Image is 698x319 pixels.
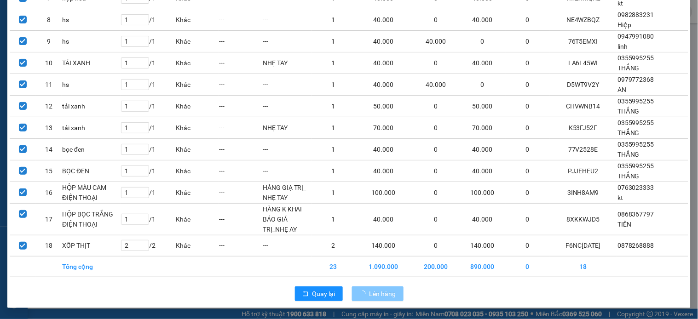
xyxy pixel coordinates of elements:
td: 0 [412,117,459,138]
span: THẮNG [617,172,640,180]
td: 0 [506,256,549,277]
td: 0 [412,95,459,117]
td: 0 [412,203,459,235]
td: Tổng cộng [62,256,121,277]
td: --- [219,52,262,74]
td: 70.000 [355,117,412,138]
td: --- [219,9,262,30]
td: 8XKKWJD5 [549,203,617,235]
td: Khác [175,182,219,203]
span: 0355995255 [617,97,654,105]
td: 10 [36,52,62,74]
td: 40.000 [412,74,459,95]
td: --- [262,74,312,95]
td: hs [62,9,121,30]
td: 18 [549,256,617,277]
td: 200.000 [412,256,459,277]
td: 2 [312,235,355,256]
td: 0 [459,30,506,52]
td: --- [262,138,312,160]
td: XỐP THỊT [62,235,121,256]
span: loading [359,291,369,297]
td: --- [219,138,262,160]
span: kt [617,194,623,201]
span: THẮNG [617,108,640,115]
td: Khác [175,74,219,95]
b: Sao Việt [56,22,112,37]
td: 0 [412,182,459,203]
td: / 1 [121,182,175,203]
td: HÀNG GIẠ TRỊ_ NHẸ TAY [262,182,312,203]
h2: 8VM63DN3 [5,53,74,68]
td: 8 [36,9,62,30]
td: 40.000 [355,203,412,235]
td: 1 [312,74,355,95]
td: Khác [175,30,219,52]
td: 40.000 [355,160,412,182]
td: Khác [175,203,219,235]
td: 0 [506,30,549,52]
td: 40.000 [459,138,506,160]
td: 40.000 [459,52,506,74]
td: --- [262,30,312,52]
td: 0 [459,74,506,95]
td: --- [219,117,262,138]
td: --- [262,95,312,117]
td: --- [262,235,312,256]
td: / 1 [121,203,175,235]
td: 76T5EMXI [549,30,617,52]
span: 0979772368 [617,76,654,83]
td: / 1 [121,117,175,138]
td: 100.000 [459,182,506,203]
td: 16 [36,182,62,203]
td: 1 [312,160,355,182]
span: 0355995255 [617,141,654,148]
td: 50.000 [355,95,412,117]
td: / 1 [121,52,175,74]
span: TIỀN [617,221,631,228]
td: bọc đen [62,138,121,160]
td: 15 [36,160,62,182]
td: 1 [312,117,355,138]
td: 40.000 [355,9,412,30]
td: 0 [506,160,549,182]
td: 0 [412,235,459,256]
td: CHVWNB14 [549,95,617,117]
td: 0 [506,52,549,74]
span: Quay lại [312,289,335,299]
td: / 1 [121,74,175,95]
span: THẮNG [617,129,640,137]
td: 3INH8AM9 [549,182,617,203]
span: 0355995255 [617,162,654,170]
td: 13 [36,117,62,138]
td: 40.000 [355,52,412,74]
td: K53FJ52F [549,117,617,138]
td: Khác [175,160,219,182]
td: 11 [36,74,62,95]
td: 0 [506,182,549,203]
td: 0 [506,117,549,138]
td: hs [62,30,121,52]
td: 1.090.000 [355,256,412,277]
td: HÀNG K KHAI BÁO GIÁ TRỊ_NHẸ AY [262,203,312,235]
td: PJJEHEU2 [549,160,617,182]
td: tải xanh [62,117,121,138]
td: / 2 [121,235,175,256]
td: 70.000 [459,117,506,138]
td: 0 [506,203,549,235]
span: 0947991080 [617,33,654,40]
b: [DOMAIN_NAME] [123,7,222,23]
td: 40.000 [459,9,506,30]
td: --- [262,9,312,30]
td: Khác [175,235,219,256]
td: 1 [312,52,355,74]
td: / 1 [121,95,175,117]
td: 40.000 [355,138,412,160]
td: 0 [412,9,459,30]
img: logo.jpg [5,7,51,53]
td: 0 [412,160,459,182]
span: 0878268888 [617,242,654,249]
button: Lên hàng [352,286,404,301]
td: 40.000 [355,74,412,95]
td: HỘP BỌC TRẮNG ĐIỆN THOẠI [62,203,121,235]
